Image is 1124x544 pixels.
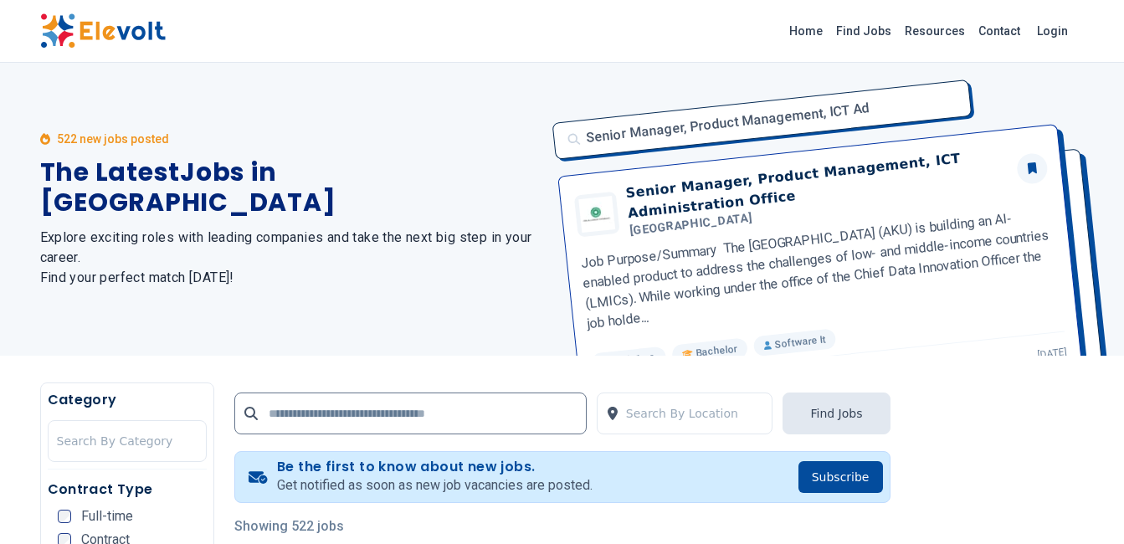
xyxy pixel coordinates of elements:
p: Showing 522 jobs [234,516,890,536]
a: Home [783,18,829,44]
h1: The Latest Jobs in [GEOGRAPHIC_DATA] [40,157,542,218]
a: Login [1027,14,1078,48]
button: Subscribe [798,461,883,493]
span: Full-time [81,510,133,523]
h2: Explore exciting roles with leading companies and take the next big step in your career. Find you... [40,228,542,288]
button: Find Jobs [783,393,890,434]
img: Elevolt [40,13,166,49]
a: Find Jobs [829,18,898,44]
p: 522 new jobs posted [57,131,169,147]
h5: Category [48,390,207,410]
h5: Contract Type [48,480,207,500]
input: Full-time [58,510,71,523]
p: Get notified as soon as new job vacancies are posted. [277,475,593,495]
h4: Be the first to know about new jobs. [277,459,593,475]
a: Resources [898,18,972,44]
a: Contact [972,18,1027,44]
